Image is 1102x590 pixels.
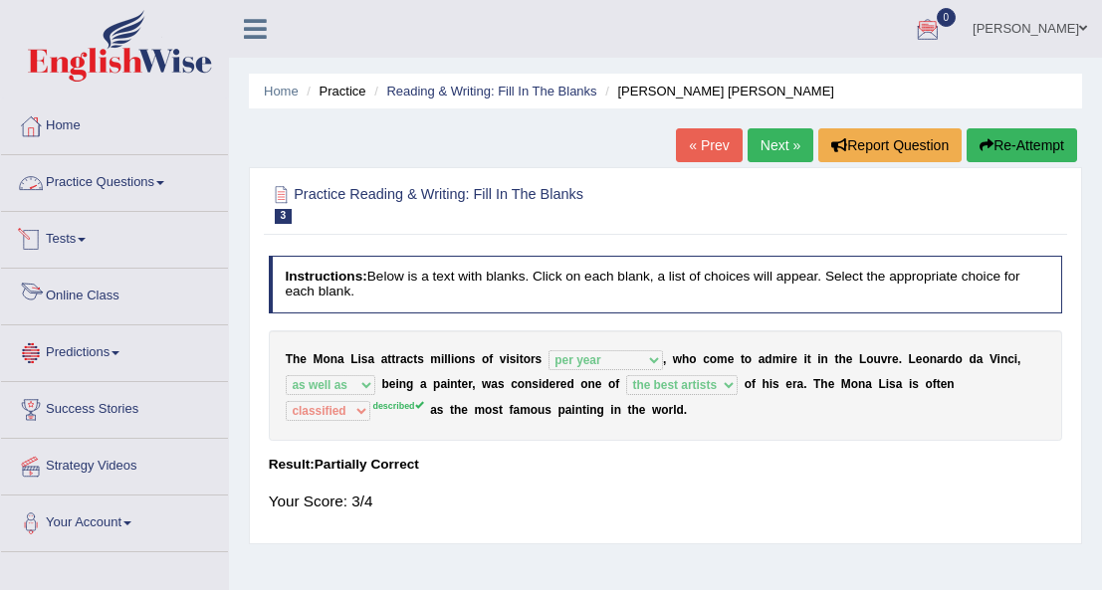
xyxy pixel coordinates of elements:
[269,458,1063,473] h4: Result:
[395,352,400,366] b: r
[866,352,873,366] b: o
[600,82,834,100] li: [PERSON_NAME] [PERSON_NAME]
[1,439,228,489] a: Strategy Videos
[818,128,962,162] button: Report Question
[1,269,228,318] a: Online Class
[752,377,756,391] b: f
[673,403,676,417] b: l
[828,377,835,391] b: e
[1,155,228,205] a: Practice Questions
[765,352,771,366] b: d
[285,269,366,284] b: Instructions:
[524,352,531,366] b: o
[413,352,417,366] b: t
[887,352,892,366] b: r
[525,377,532,391] b: n
[661,403,668,417] b: o
[944,352,949,366] b: r
[531,352,536,366] b: r
[703,352,710,366] b: c
[596,403,603,417] b: g
[536,352,543,366] b: s
[531,403,538,417] b: o
[741,352,745,366] b: t
[813,377,820,391] b: T
[555,377,560,391] b: r
[786,352,791,366] b: r
[717,352,728,366] b: m
[969,352,976,366] b: d
[1,325,228,375] a: Predictions
[610,403,613,417] b: i
[420,377,427,391] b: a
[937,352,944,366] b: a
[977,352,984,366] b: a
[865,377,872,391] b: a
[550,377,556,391] b: e
[417,352,424,366] b: s
[520,352,524,366] b: t
[676,128,742,162] a: « Prev
[912,377,919,391] b: s
[485,403,492,417] b: o
[314,352,324,366] b: M
[358,352,361,366] b: i
[639,403,646,417] b: e
[909,377,912,391] b: i
[489,352,493,366] b: f
[947,377,954,391] b: n
[838,352,845,366] b: h
[759,352,766,366] b: a
[589,403,596,417] b: n
[516,352,519,366] b: i
[790,352,797,366] b: e
[454,352,461,366] b: o
[941,377,948,391] b: e
[803,377,806,391] b: .
[615,377,619,391] b: f
[430,403,437,417] b: a
[582,403,586,417] b: t
[437,403,444,417] b: s
[922,352,929,366] b: o
[745,377,752,391] b: o
[400,352,407,366] b: a
[886,377,889,391] b: i
[286,352,293,366] b: T
[575,403,582,417] b: n
[930,352,937,366] b: n
[482,352,489,366] b: o
[264,84,299,98] a: Home
[710,352,717,366] b: o
[399,377,406,391] b: n
[628,403,632,417] b: t
[608,377,615,391] b: o
[926,377,933,391] b: o
[461,403,468,417] b: e
[614,403,621,417] b: n
[448,352,451,366] b: l
[1,495,228,545] a: Your Account
[361,352,368,366] b: s
[748,128,813,162] a: Next »
[382,377,389,391] b: b
[406,377,413,391] b: g
[1,382,228,432] a: Success Stories
[821,352,828,366] b: n
[967,128,1077,162] button: Re-Attempt
[1007,352,1014,366] b: c
[652,403,661,417] b: w
[462,377,469,391] b: e
[468,377,472,391] b: r
[538,403,545,417] b: u
[997,352,1000,366] b: i
[387,352,391,366] b: t
[269,256,1063,312] h4: Below is a text with blanks. Click on each blank, a list of choices will appear. Select the appro...
[689,352,696,366] b: o
[482,377,491,391] b: w
[557,403,564,417] b: p
[350,352,357,366] b: L
[491,377,498,391] b: a
[324,352,331,366] b: o
[441,352,444,366] b: i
